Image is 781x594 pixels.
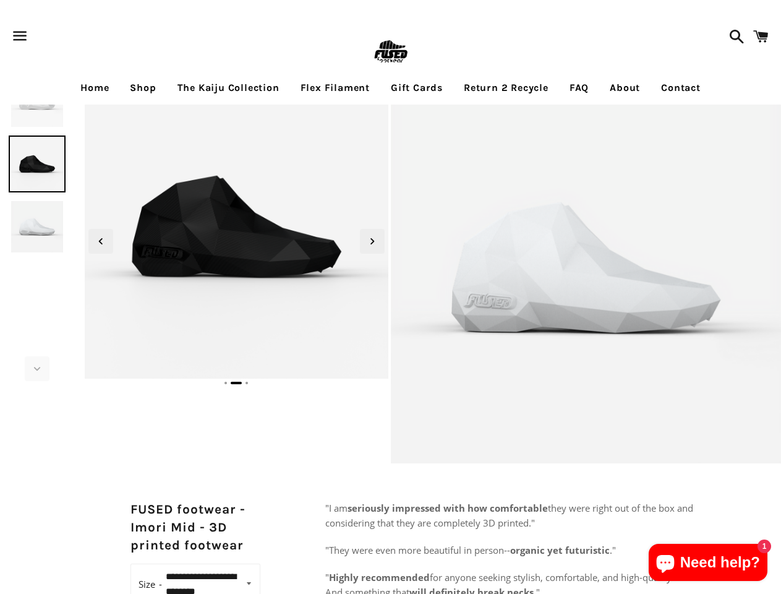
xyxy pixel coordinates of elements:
[560,72,598,103] a: FAQ
[382,72,452,103] a: Gift Cards
[325,502,348,514] span: "I am
[370,32,411,72] img: FUSEDfootwear
[360,229,385,254] div: Next slide
[224,382,227,384] span: Go to slide 1
[121,72,165,103] a: Shop
[231,382,242,384] span: Go to slide 2
[645,544,771,584] inbox-online-store-chat: Shopify online store chat
[348,502,548,514] b: seriously impressed with how comfortable
[168,72,289,103] a: The Kaiju Collection
[610,544,616,556] span: ."
[71,72,118,103] a: Home
[9,136,66,192] img: [3D printed Shoes] - lightweight custom 3dprinted shoes sneakers sandals fused footwear
[245,382,248,384] span: Go to slide 3
[139,575,162,593] label: Size
[291,72,379,103] a: Flex Filament
[88,229,113,254] div: Previous slide
[325,502,693,529] span: they were right out of the box and considering that they are completely 3D printed."
[600,72,649,103] a: About
[325,544,510,556] span: "They were even more beautiful in person--
[9,199,66,256] img: [3D printed Shoes] - lightweight custom 3dprinted shoes sneakers sandals fused footwear
[130,501,261,555] h2: FUSED footwear - Imori Mid - 3D printed footwear
[652,72,710,103] a: Contact
[455,72,558,103] a: Return 2 Recycle
[510,544,610,556] b: organic yet futuristic
[329,571,430,583] b: Highly recommended
[325,571,329,583] span: "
